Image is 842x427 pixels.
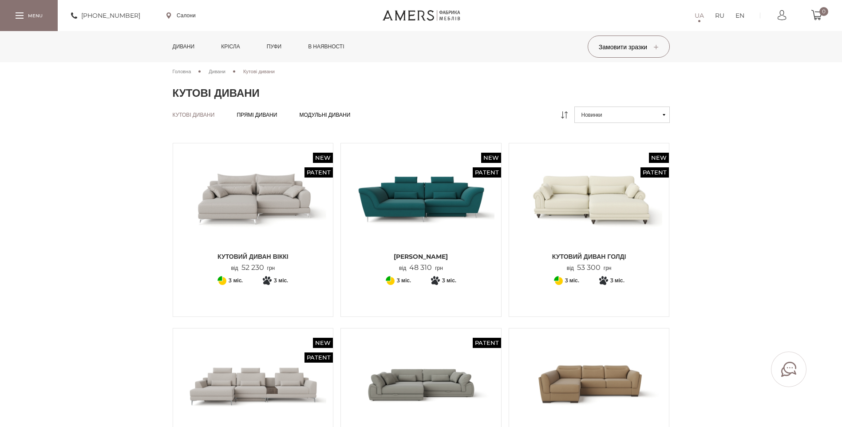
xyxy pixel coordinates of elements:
[301,31,351,62] a: в наявності
[229,275,243,286] span: 3 міс.
[649,153,669,163] span: New
[180,252,327,261] span: Кутовий диван ВІККІ
[567,264,612,272] p: від грн
[442,275,456,286] span: 3 міс.
[348,252,494,261] span: [PERSON_NAME]
[516,150,663,272] a: New Patent Кутовий диван ГОЛДІ Кутовий диван ГОЛДІ Кутовий диван ГОЛДІ від53 300грн
[565,275,579,286] span: 3 міс.
[260,31,289,62] a: Пуфи
[304,167,333,178] span: Patent
[173,67,191,75] a: Головна
[516,252,663,261] span: Кутовий диван ГОЛДІ
[735,10,744,21] a: EN
[173,87,670,100] h1: Кутові дивани
[574,107,670,123] button: Новинки
[237,111,277,119] a: Прямі дивани
[406,263,435,272] span: 48 310
[348,150,494,272] a: New Patent Кутовий Диван Грейсі Кутовий Диван Грейсі [PERSON_NAME] від48 310грн
[481,153,501,163] span: New
[238,263,267,272] span: 52 230
[695,10,704,21] a: UA
[214,31,246,62] a: Крісла
[313,338,333,348] span: New
[399,264,443,272] p: від грн
[473,338,501,348] span: Patent
[473,167,501,178] span: Patent
[397,275,411,286] span: 3 міс.
[313,153,333,163] span: New
[209,68,225,75] span: Дивани
[588,36,670,58] button: Замовити зразки
[640,167,669,178] span: Patent
[599,43,658,51] span: Замовити зразки
[166,12,196,20] a: Салони
[173,68,191,75] span: Головна
[299,111,350,119] a: Модульні дивани
[209,67,225,75] a: Дивани
[274,275,288,286] span: 3 міс.
[574,263,604,272] span: 53 300
[231,264,275,272] p: від грн
[304,352,333,363] span: Patent
[166,31,202,62] a: Дивани
[610,275,625,286] span: 3 міс.
[71,10,140,21] a: [PHONE_NUMBER]
[715,10,724,21] a: RU
[819,7,828,16] span: 0
[180,150,327,272] a: New Patent Кутовий диван ВІККІ Кутовий диван ВІККІ Кутовий диван ВІККІ від52 230грн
